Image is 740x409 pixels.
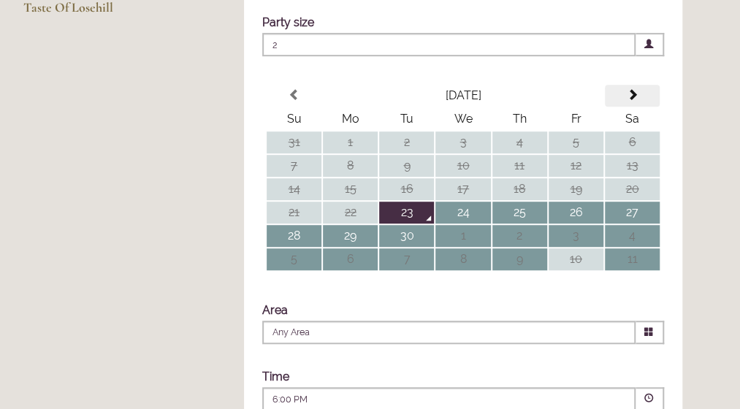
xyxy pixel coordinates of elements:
[267,108,321,130] th: Su
[605,202,660,223] td: 27
[605,108,660,130] th: Sa
[549,248,603,270] td: 10
[379,155,434,177] td: 9
[549,225,603,247] td: 3
[267,202,321,223] td: 21
[605,155,660,177] td: 13
[323,131,378,153] td: 1
[549,178,603,200] td: 19
[267,225,321,247] td: 28
[492,248,547,270] td: 9
[605,225,660,247] td: 4
[492,108,547,130] th: Th
[289,89,300,101] span: Previous Month
[435,225,490,247] td: 1
[262,15,314,29] label: Party size
[435,131,490,153] td: 3
[605,248,660,270] td: 11
[323,248,378,270] td: 6
[605,178,660,200] td: 20
[435,178,490,200] td: 17
[435,155,490,177] td: 10
[549,202,603,223] td: 26
[549,131,603,153] td: 5
[605,131,660,153] td: 6
[323,108,378,130] th: Mo
[492,131,547,153] td: 4
[379,108,434,130] th: Tu
[549,108,603,130] th: Fr
[323,202,378,223] td: 22
[323,225,378,247] td: 29
[492,225,547,247] td: 2
[379,225,434,247] td: 30
[323,85,603,107] th: Select Month
[435,248,490,270] td: 8
[262,33,636,56] span: 2
[379,202,434,223] td: 23
[262,370,289,383] label: Time
[435,108,490,130] th: We
[262,303,288,317] label: Area
[492,202,547,223] td: 25
[492,155,547,177] td: 11
[379,248,434,270] td: 7
[379,178,434,200] td: 16
[267,131,321,153] td: 31
[323,178,378,200] td: 15
[267,155,321,177] td: 7
[549,155,603,177] td: 12
[626,89,638,101] span: Next Month
[379,131,434,153] td: 2
[272,393,537,406] p: 6:00 PM
[267,178,321,200] td: 14
[323,155,378,177] td: 8
[435,202,490,223] td: 24
[267,248,321,270] td: 5
[492,178,547,200] td: 18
